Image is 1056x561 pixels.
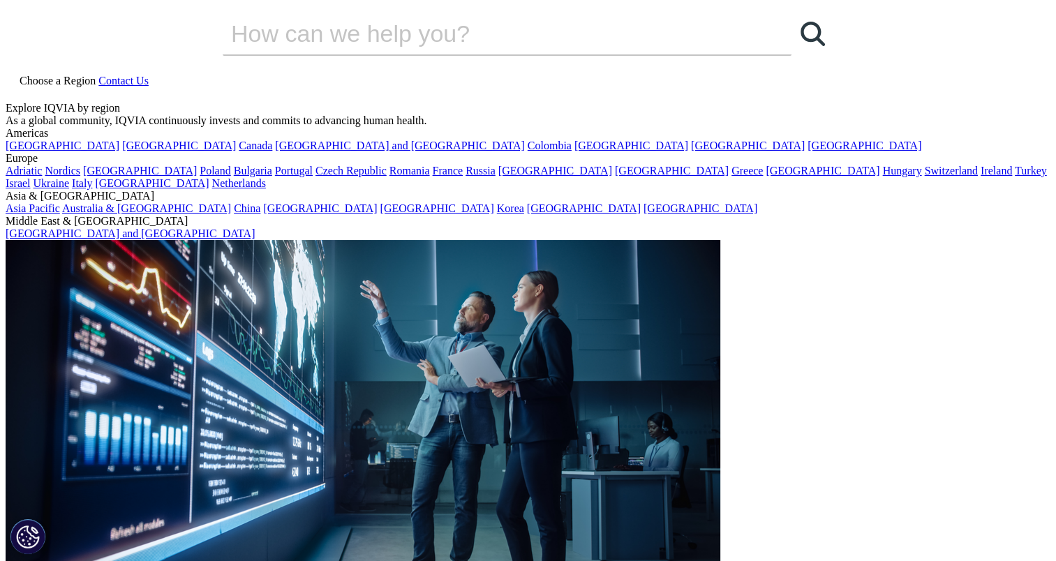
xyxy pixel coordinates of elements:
[122,140,236,151] a: [GEOGRAPHIC_DATA]
[6,152,1050,165] div: Europe
[6,165,42,177] a: Adriatic
[466,165,496,177] a: Russia
[212,177,266,189] a: Netherlands
[223,13,752,54] input: Search
[6,140,119,151] a: [GEOGRAPHIC_DATA]
[6,190,1050,202] div: Asia & [GEOGRAPHIC_DATA]
[45,165,80,177] a: Nordics
[1015,165,1047,177] a: Turkey
[766,165,879,177] a: [GEOGRAPHIC_DATA]
[20,75,96,87] span: Choose a Region
[924,165,977,177] a: Switzerland
[6,202,60,214] a: Asia Pacific
[6,114,1050,127] div: As a global community, IQVIA continuously invests and commits to advancing human health.
[527,202,641,214] a: [GEOGRAPHIC_DATA]
[10,519,45,554] button: Cookie 設定
[389,165,430,177] a: Romania
[6,227,255,239] a: [GEOGRAPHIC_DATA] and [GEOGRAPHIC_DATA]
[95,177,209,189] a: [GEOGRAPHIC_DATA]
[263,202,377,214] a: [GEOGRAPHIC_DATA]
[6,215,1050,227] div: Middle East & [GEOGRAPHIC_DATA]
[497,202,524,214] a: Korea
[34,177,70,189] a: Ukraine
[83,165,197,177] a: [GEOGRAPHIC_DATA]
[6,177,31,189] a: Israel
[791,13,833,54] a: Search
[981,165,1012,177] a: Ireland
[433,165,463,177] a: France
[498,165,612,177] a: [GEOGRAPHIC_DATA]
[6,102,1050,114] div: Explore IQVIA by region
[691,140,805,151] a: [GEOGRAPHIC_DATA]
[731,165,763,177] a: Greece
[275,165,313,177] a: Portugal
[200,165,230,177] a: Poland
[239,140,272,151] a: Canada
[315,165,387,177] a: Czech Republic
[275,140,524,151] a: [GEOGRAPHIC_DATA] and [GEOGRAPHIC_DATA]
[615,165,729,177] a: [GEOGRAPHIC_DATA]
[72,177,92,189] a: Italy
[808,140,921,151] a: [GEOGRAPHIC_DATA]
[801,22,825,46] svg: Search
[380,202,494,214] a: [GEOGRAPHIC_DATA]
[98,75,149,87] a: Contact Us
[644,202,757,214] a: [GEOGRAPHIC_DATA]
[574,140,688,151] a: [GEOGRAPHIC_DATA]
[234,165,272,177] a: Bulgaria
[62,202,231,214] a: Australia & [GEOGRAPHIC_DATA]
[6,127,1050,140] div: Americas
[882,165,921,177] a: Hungary
[234,202,260,214] a: China
[528,140,572,151] a: Colombia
